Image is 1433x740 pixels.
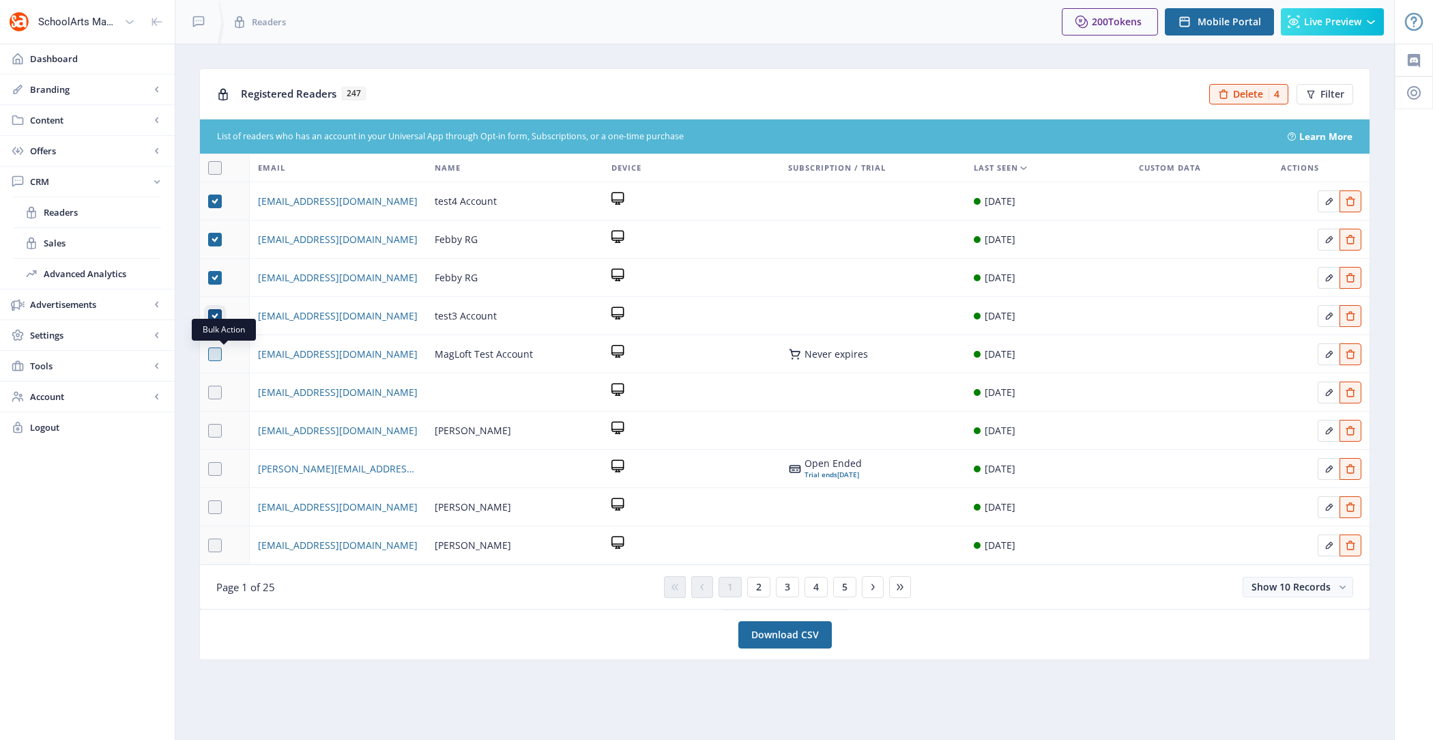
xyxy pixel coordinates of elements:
span: Mobile Portal [1198,16,1261,27]
span: Custom Data [1139,160,1201,176]
span: Settings [30,328,150,342]
a: Edit page [1318,537,1340,550]
button: Live Preview [1281,8,1384,35]
div: [DATE] [985,537,1015,554]
a: [EMAIL_ADDRESS][DOMAIN_NAME] [258,231,418,248]
span: Advertisements [30,298,150,311]
span: Live Preview [1304,16,1361,27]
span: Advanced Analytics [44,267,161,281]
span: Febby RG [435,270,478,286]
span: 247 [342,87,366,100]
a: Edit page [1340,346,1361,359]
button: 2 [747,577,770,597]
a: Edit page [1318,270,1340,283]
a: Edit page [1318,423,1340,436]
a: Advanced Analytics [14,259,161,289]
span: Filter [1320,89,1344,100]
a: Edit page [1340,461,1361,474]
span: 5 [842,582,848,593]
button: Mobile Portal [1165,8,1274,35]
button: 200Tokens [1062,8,1158,35]
div: [DATE] [985,384,1015,401]
span: [PERSON_NAME] [435,499,511,515]
button: Filter [1297,84,1353,104]
a: Edit page [1318,346,1340,359]
span: Subscription / Trial [788,160,886,176]
div: [DATE] [985,308,1015,324]
span: Dashboard [30,52,164,66]
span: Device [611,160,641,176]
span: Readers [44,205,161,219]
div: [DATE] [985,231,1015,248]
span: Offers [30,144,150,158]
a: Edit page [1318,193,1340,206]
a: Edit page [1340,193,1361,206]
span: Last Seen [974,160,1018,176]
button: 3 [776,577,799,597]
img: properties.app_icon.png [8,11,30,33]
span: [PERSON_NAME] [435,423,511,439]
span: Actions [1281,160,1319,176]
span: Delete [1233,89,1263,100]
a: [PERSON_NAME][EMAIL_ADDRESS][PERSON_NAME][DOMAIN_NAME] [258,461,418,477]
a: Edit page [1340,423,1361,436]
a: [EMAIL_ADDRESS][DOMAIN_NAME] [258,346,418,362]
button: 5 [833,577,856,597]
a: Edit page [1340,231,1361,244]
button: Show 10 Records [1243,577,1353,597]
span: 3 [785,582,790,593]
span: Tokens [1108,15,1142,28]
button: 4 [805,577,828,597]
a: Edit page [1318,308,1340,321]
app-collection-view: Registered Readers [199,68,1370,610]
span: Branding [30,83,150,96]
a: Edit page [1318,384,1340,397]
span: Bulk Action [203,324,245,335]
span: [EMAIL_ADDRESS][DOMAIN_NAME] [258,270,418,286]
span: Tools [30,359,150,373]
span: Readers [252,15,286,29]
span: 1 [727,582,733,593]
span: 4 [813,582,819,593]
span: Sales [44,236,161,250]
a: Edit page [1340,308,1361,321]
div: [DATE] [985,346,1015,362]
a: [EMAIL_ADDRESS][DOMAIN_NAME] [258,193,418,210]
span: CRM [30,175,150,188]
span: Content [30,113,150,127]
span: test4 Account [435,193,497,210]
span: 2 [756,582,762,593]
a: Edit page [1318,231,1340,244]
a: Download CSV [738,621,832,649]
a: Learn More [1299,130,1352,143]
a: [EMAIL_ADDRESS][DOMAIN_NAME] [258,423,418,439]
a: Edit page [1340,384,1361,397]
a: Edit page [1318,499,1340,512]
a: [EMAIL_ADDRESS][DOMAIN_NAME] [258,308,418,324]
div: List of readers who has an account in your Universal App through Opt-in form, Subscriptions, or a... [217,130,1271,143]
span: MagLoft Test Account [435,346,533,362]
span: Name [435,160,461,176]
div: 4 [1269,89,1279,100]
span: Page 1 of 25 [216,580,275,594]
a: Edit page [1318,461,1340,474]
button: Delete4 [1209,84,1288,104]
span: Febby RG [435,231,478,248]
div: SchoolArts Magazine [38,7,119,37]
span: Account [30,390,150,403]
a: [EMAIL_ADDRESS][DOMAIN_NAME] [258,384,418,401]
div: [DATE] [985,499,1015,515]
div: [DATE] [805,469,862,480]
div: [DATE] [985,423,1015,439]
span: Email [258,160,285,176]
span: test3 Account [435,308,497,324]
span: [EMAIL_ADDRESS][DOMAIN_NAME] [258,499,418,515]
span: Trial ends [805,470,837,479]
a: [EMAIL_ADDRESS][DOMAIN_NAME] [258,537,418,554]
